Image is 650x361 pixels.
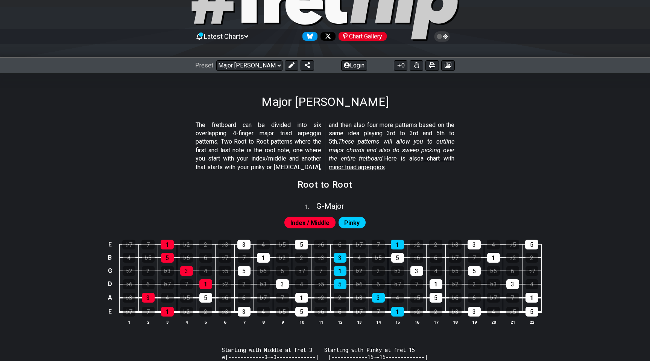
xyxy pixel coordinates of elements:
[257,253,270,263] div: 1
[506,279,519,289] div: 3
[123,293,135,303] div: ♭3
[218,240,231,249] div: ♭3
[142,293,155,303] div: 3
[142,253,155,263] div: ♭5
[525,307,538,317] div: 5
[276,240,289,249] div: ♭5
[391,240,404,249] div: 1
[196,318,215,326] th: 5
[525,253,538,263] div: 2
[314,253,327,263] div: ♭3
[276,266,289,276] div: 6
[391,293,404,303] div: 4
[161,307,174,317] div: 1
[372,240,385,249] div: 7
[219,293,231,303] div: ♭6
[105,251,114,264] td: B
[295,253,308,263] div: 2
[394,60,407,71] button: 0
[353,266,366,276] div: ♭2
[465,318,484,326] th: 19
[487,279,500,289] div: ♭3
[525,293,538,303] div: 1
[105,264,114,277] td: G
[305,203,316,211] span: 1 .
[123,279,135,289] div: ♭6
[219,266,231,276] div: ♭5
[426,318,445,326] th: 17
[238,253,251,263] div: 7
[180,253,193,263] div: ♭6
[339,32,387,41] div: Chart Gallery
[314,293,327,303] div: ♭2
[158,318,177,326] th: 3
[430,266,442,276] div: 4
[219,279,231,289] div: ♭2
[369,318,388,326] th: 14
[257,293,270,303] div: ♭7
[238,266,251,276] div: 5
[119,318,138,326] th: 1
[105,277,114,291] td: D
[142,279,155,289] div: 6
[219,307,231,317] div: ♭3
[199,307,212,317] div: 2
[430,307,442,317] div: 2
[410,293,423,303] div: ♭5
[353,253,366,263] div: 4
[215,318,234,326] th: 6
[425,60,439,71] button: Print
[257,240,270,249] div: 4
[391,307,404,317] div: 1
[487,240,500,249] div: 4
[525,279,538,289] div: 4
[314,240,327,249] div: ♭6
[506,293,519,303] div: 7
[180,266,193,276] div: 3
[429,240,442,249] div: 2
[195,62,213,69] span: Preset
[105,304,114,319] td: E
[487,293,500,303] div: ♭7
[142,266,155,276] div: 2
[219,253,231,263] div: ♭7
[180,307,193,317] div: ♭2
[295,240,308,249] div: 5
[410,279,423,289] div: 7
[448,240,462,249] div: ♭3
[344,217,360,228] span: First enable full edit mode to edit
[105,238,114,251] td: E
[254,318,273,326] th: 8
[180,279,193,289] div: 7
[334,253,346,263] div: 3
[410,266,423,276] div: 3
[161,266,174,276] div: ♭3
[522,318,541,326] th: 22
[441,60,455,71] button: Create image
[199,266,212,276] div: 4
[487,266,500,276] div: ♭6
[301,60,314,71] button: Share Preset
[430,293,442,303] div: 5
[161,253,174,263] div: 5
[353,279,366,289] div: ♭6
[292,318,311,326] th: 10
[329,155,454,170] span: a chart with minor triad arpeggios
[391,279,404,289] div: ♭7
[276,307,289,317] div: ♭5
[276,293,289,303] div: 7
[391,266,404,276] div: ♭3
[336,32,387,41] a: #fretflip at Pinterest
[314,307,327,317] div: ♭6
[388,318,407,326] th: 15
[372,253,385,263] div: ♭5
[316,202,344,211] span: G - Major
[142,307,155,317] div: 7
[449,279,462,289] div: ♭2
[468,279,481,289] div: 2
[372,266,385,276] div: 2
[204,32,244,40] span: Latest Charts
[468,253,481,263] div: 7
[484,318,503,326] th: 20
[299,32,317,41] a: Follow #fretflip at Bluesky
